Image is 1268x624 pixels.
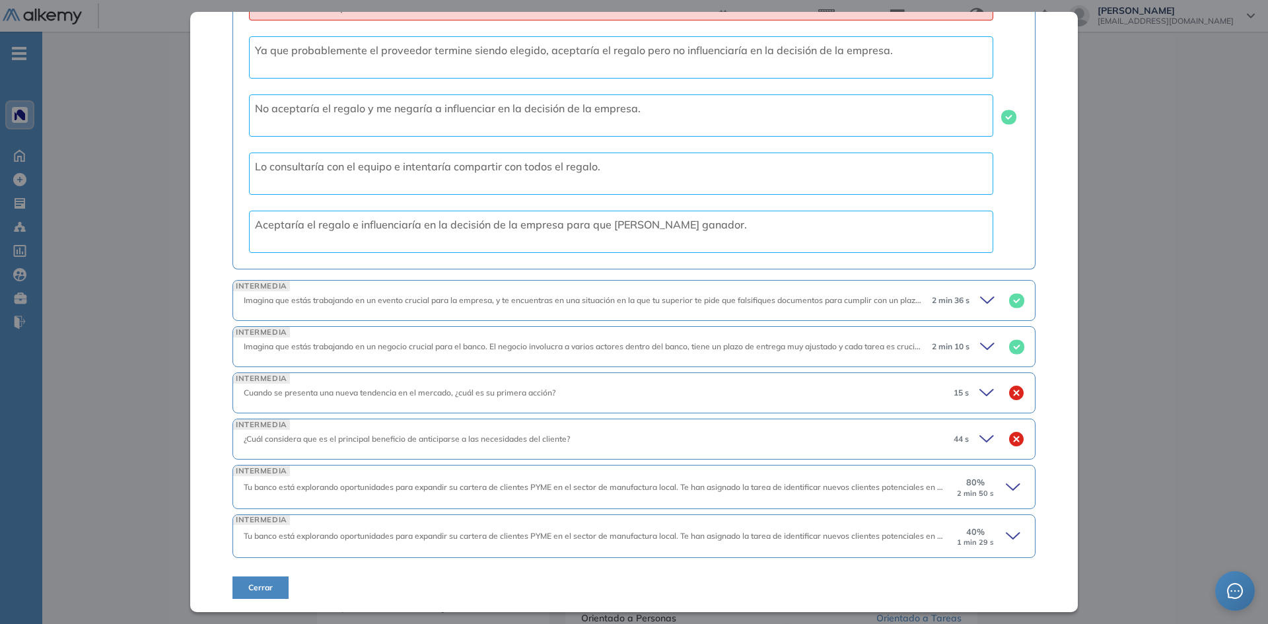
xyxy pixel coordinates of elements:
span: 40 % [966,526,985,538]
span: 2 min 36 s [932,295,969,306]
span: No aceptaría el regalo y me negaría a influenciar en la decisión de la empresa. [255,102,641,115]
span: ¿Cuál considera que es el principal beneficio de anticiparse a las necesidades del cliente? [244,434,570,444]
span: INTERMEDIA [233,327,290,337]
span: Lo consultaría con el equipo e intentaría compartir con todos el regalo. [255,160,600,173]
span: Ya que probablemente el proveedor termine siendo elegido, aceptaría el regalo pero no influenciar... [255,44,893,57]
small: 2 min 50 s [957,489,994,498]
span: 15 s [954,387,969,399]
span: Cuando se presenta una nueva tendencia en el mercado, ¿cuál es su primera acción? [244,388,555,398]
button: Cerrar [232,576,289,599]
span: INTERMEDIA [233,515,290,525]
span: INTERMEDIA [233,466,290,475]
span: 80 % [966,476,985,489]
span: Aceptaría el regalo e influenciaría en la decisión de la empresa para que [PERSON_NAME] ganador. [255,218,747,231]
span: 2 min 10 s [932,341,969,353]
span: Cerrar [248,582,273,594]
span: INTERMEDIA [233,419,290,429]
span: message [1227,583,1243,599]
small: 1 min 29 s [957,538,994,547]
span: 44 s [954,433,969,445]
span: INTERMEDIA [233,281,290,291]
span: INTERMEDIA [233,373,290,383]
